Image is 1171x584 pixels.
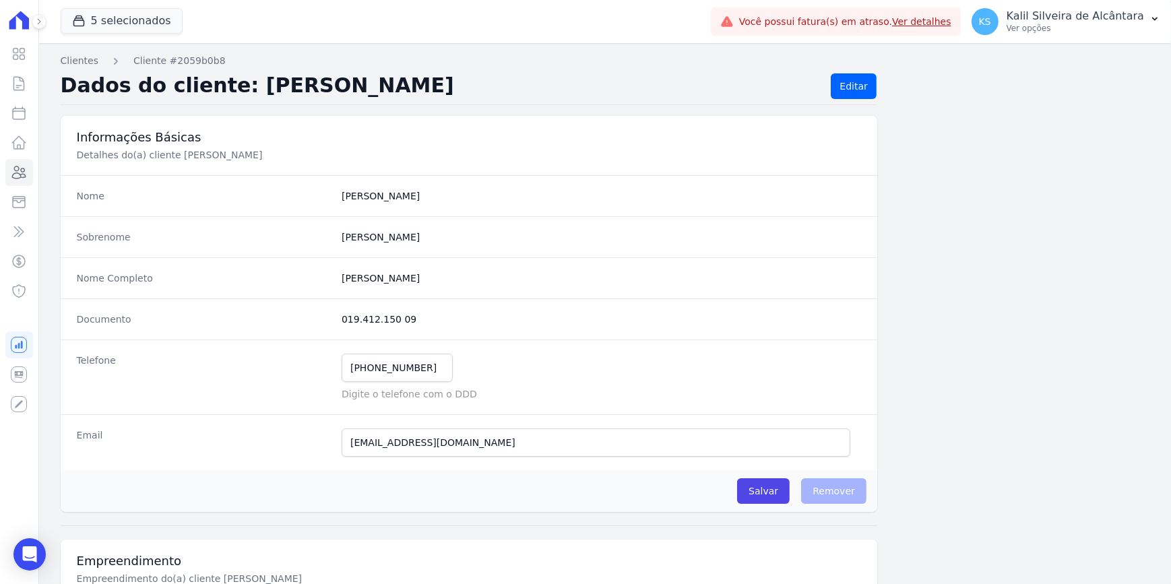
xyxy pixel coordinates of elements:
[77,189,331,203] dt: Nome
[1007,23,1144,34] p: Ver opções
[979,17,991,26] span: KS
[77,230,331,244] dt: Sobrenome
[1007,9,1144,23] p: Kalil Silveira de Alcântara
[739,15,951,29] span: Você possui fatura(s) em atraso.
[77,313,331,326] dt: Documento
[61,73,821,99] h2: Dados do cliente: [PERSON_NAME]
[342,387,861,401] p: Digite o telefone com o DDD
[61,54,1149,68] nav: Breadcrumb
[77,271,331,285] dt: Nome Completo
[342,271,861,285] dd: [PERSON_NAME]
[61,54,98,68] a: Clientes
[892,16,951,27] a: Ver detalhes
[77,148,530,162] p: Detalhes do(a) cliente [PERSON_NAME]
[13,538,46,571] div: Open Intercom Messenger
[77,129,861,145] h3: Informações Básicas
[831,73,876,99] a: Editar
[61,8,183,34] button: 5 selecionados
[801,478,866,504] span: Remover
[737,478,790,504] input: Salvar
[77,428,331,457] dt: Email
[961,3,1171,40] button: KS Kalil Silveira de Alcântara Ver opções
[342,313,861,326] dd: 019.412.150 09
[77,354,331,401] dt: Telefone
[133,54,226,68] a: Cliente #2059b0b8
[342,230,861,244] dd: [PERSON_NAME]
[77,553,861,569] h3: Empreendimento
[342,189,861,203] dd: [PERSON_NAME]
